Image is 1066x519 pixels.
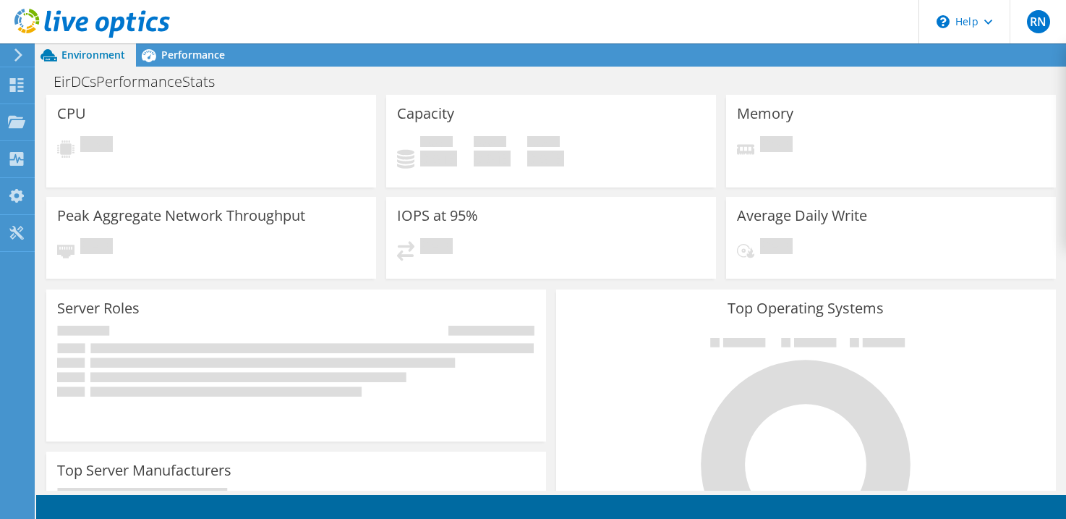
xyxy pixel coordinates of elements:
[527,151,564,166] h4: 0 GiB
[1027,10,1050,33] span: RN
[737,106,793,122] h3: Memory
[57,300,140,316] h3: Server Roles
[737,208,867,224] h3: Average Daily Write
[397,208,478,224] h3: IOPS at 95%
[57,463,231,478] h3: Top Server Manufacturers
[420,151,457,166] h4: 0 GiB
[527,136,560,151] span: Total
[474,151,511,166] h4: 0 GiB
[61,48,125,62] span: Environment
[47,74,237,90] h1: EirDCsPerformanceStats
[57,106,86,122] h3: CPU
[567,300,1045,316] h3: Top Operating Systems
[937,15,950,28] svg: \n
[420,238,453,258] span: Pending
[80,136,113,156] span: Pending
[161,48,225,62] span: Performance
[474,136,506,151] span: Free
[760,238,793,258] span: Pending
[420,136,453,151] span: Used
[80,238,113,258] span: Pending
[397,106,454,122] h3: Capacity
[57,208,305,224] h3: Peak Aggregate Network Throughput
[760,136,793,156] span: Pending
